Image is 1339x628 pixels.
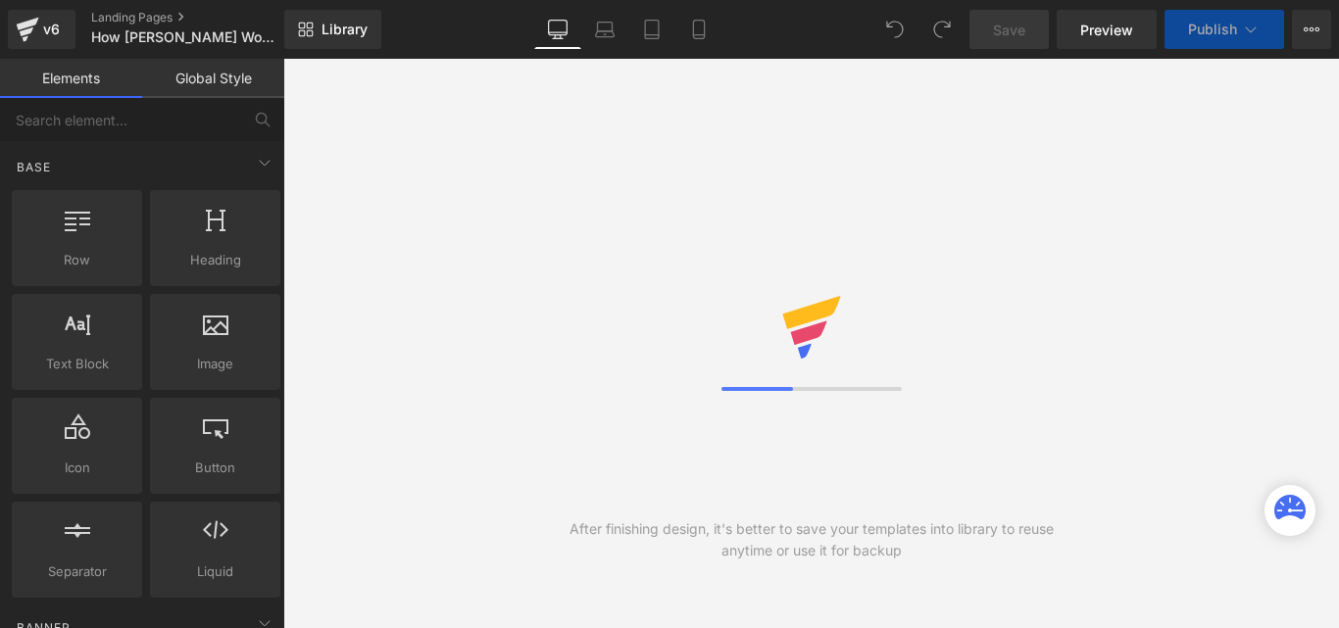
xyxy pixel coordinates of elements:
[18,561,136,582] span: Separator
[156,250,274,270] span: Heading
[993,20,1025,40] span: Save
[534,10,581,49] a: Desktop
[628,10,675,49] a: Tablet
[156,561,274,582] span: Liquid
[142,59,284,98] a: Global Style
[18,354,136,374] span: Text Block
[156,354,274,374] span: Image
[156,458,274,478] span: Button
[581,10,628,49] a: Laptop
[91,29,274,45] span: How [PERSON_NAME] Works
[18,458,136,478] span: Icon
[322,21,368,38] span: Library
[875,10,915,49] button: Undo
[15,158,53,176] span: Base
[547,518,1075,561] div: After finishing design, it's better to save your templates into library to reuse anytime or use i...
[1188,22,1237,37] span: Publish
[8,10,75,49] a: v6
[18,250,136,270] span: Row
[1292,10,1331,49] button: More
[1057,10,1157,49] a: Preview
[91,10,312,25] a: Landing Pages
[1165,10,1284,49] button: Publish
[39,17,64,42] div: v6
[675,10,722,49] a: Mobile
[922,10,962,49] button: Redo
[1080,20,1133,40] span: Preview
[284,10,381,49] a: New Library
